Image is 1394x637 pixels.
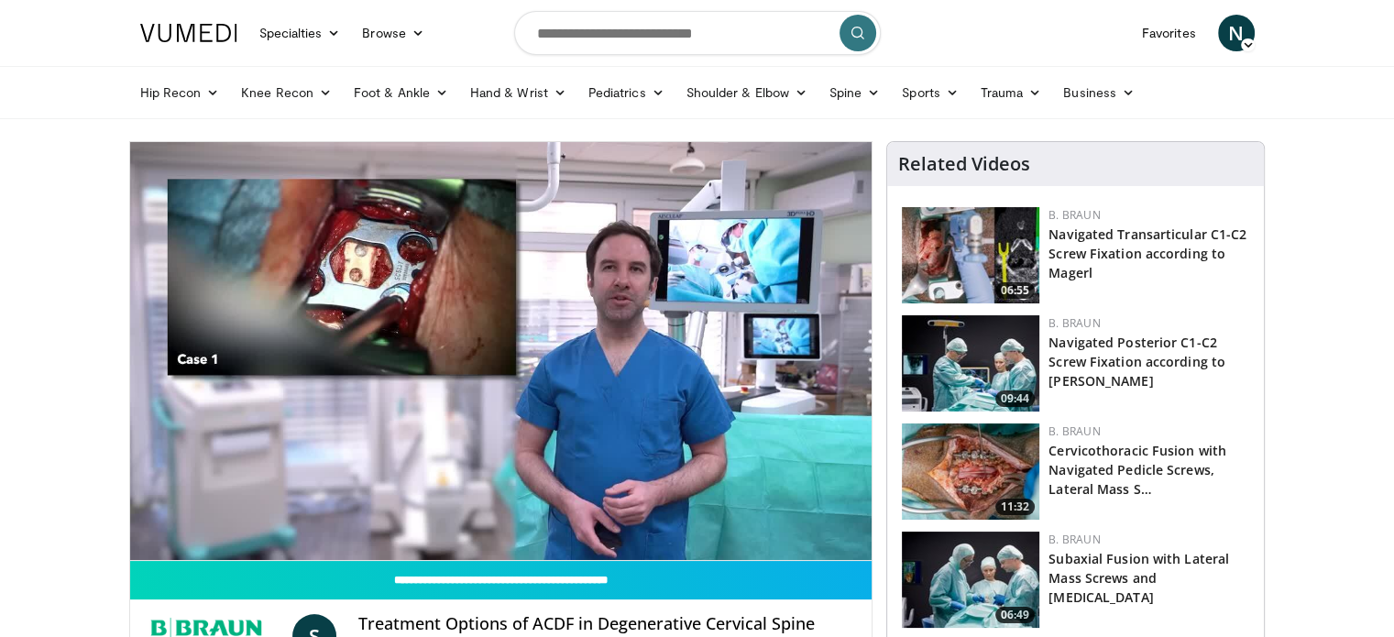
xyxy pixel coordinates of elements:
[230,74,343,111] a: Knee Recon
[902,423,1039,520] a: 11:32
[1218,15,1255,51] a: N
[898,153,1030,175] h4: Related Videos
[351,15,435,51] a: Browse
[577,74,675,111] a: Pediatrics
[1048,442,1226,498] a: Cervicothoracic Fusion with Navigated Pedicle Screws, Lateral Mass S…
[1052,74,1146,111] a: Business
[358,614,857,634] h4: Treatment Options of ACDF in Degenerative Cervical Spine
[995,607,1035,623] span: 06:49
[130,142,873,561] video-js: Video Player
[1131,15,1207,51] a: Favorites
[514,11,881,55] input: Search topics, interventions
[129,74,231,111] a: Hip Recon
[970,74,1053,111] a: Trauma
[902,532,1039,628] a: 06:49
[1048,207,1100,223] a: B. Braun
[140,24,237,42] img: VuMedi Logo
[818,74,891,111] a: Spine
[1048,423,1100,439] a: B. Braun
[995,282,1035,299] span: 06:55
[1048,550,1229,606] a: Subaxial Fusion with Lateral Mass Screws and [MEDICAL_DATA]
[1048,225,1246,281] a: Navigated Transarticular C1-C2 Screw Fixation according to Magerl
[902,423,1039,520] img: 48a1d132-3602-4e24-8cc1-5313d187402b.jpg.150x105_q85_crop-smart_upscale.jpg
[902,207,1039,303] img: f8410e01-fc31-46c0-a1b2-4166cf12aee9.jpg.150x105_q85_crop-smart_upscale.jpg
[343,74,459,111] a: Foot & Ankle
[1048,334,1225,390] a: Navigated Posterior C1-C2 Screw Fixation according to [PERSON_NAME]
[902,532,1039,628] img: d7edaa70-cf86-4a85-99b9-dc038229caed.jpg.150x105_q85_crop-smart_upscale.jpg
[902,207,1039,303] a: 06:55
[902,315,1039,412] a: 09:44
[1048,315,1100,331] a: B. Braun
[675,74,818,111] a: Shoulder & Elbow
[891,74,970,111] a: Sports
[248,15,352,51] a: Specialties
[995,390,1035,407] span: 09:44
[902,315,1039,412] img: 14c2e441-0343-4af7-a441-cf6cc92191f7.jpg.150x105_q85_crop-smart_upscale.jpg
[1048,532,1100,547] a: B. Braun
[459,74,577,111] a: Hand & Wrist
[995,499,1035,515] span: 11:32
